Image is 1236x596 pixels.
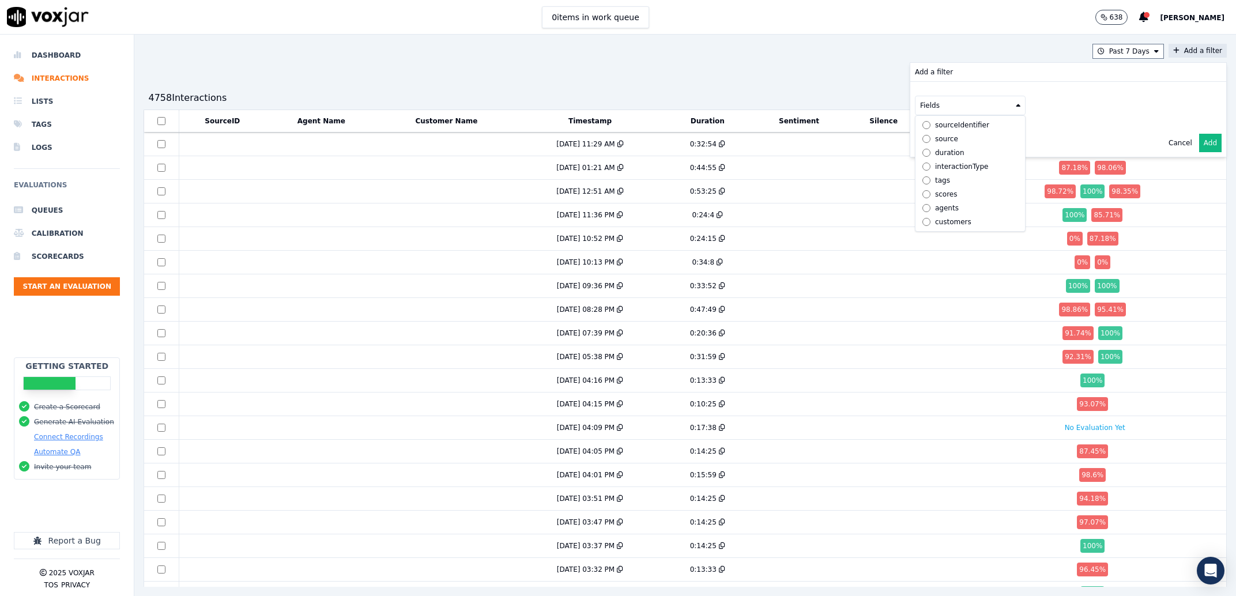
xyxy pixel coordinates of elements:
[1160,10,1236,24] button: [PERSON_NAME]
[690,329,717,338] div: 0:20:36
[14,178,120,199] h6: Evaluations
[690,541,717,550] div: 0:14:25
[935,120,989,130] div: sourceIdentifier
[1077,563,1108,576] div: 96.45 %
[1080,184,1105,198] div: 100 %
[557,447,615,456] div: [DATE] 04:05 PM
[34,447,80,457] button: Automate QA
[1059,303,1090,316] div: 98.86 %
[935,176,950,185] div: tags
[935,148,964,157] div: duration
[935,203,959,213] div: agents
[922,163,930,171] input: interactionType
[557,470,615,480] div: [DATE] 04:01 PM
[556,163,615,172] div: [DATE] 01:21 AM
[690,494,717,503] div: 0:14:25
[14,136,120,159] a: Logs
[34,462,91,471] button: Invite your team
[1098,350,1122,364] div: 100 %
[1077,492,1108,506] div: 94.18 %
[557,234,615,243] div: [DATE] 10:52 PM
[297,116,345,126] button: Agent Name
[869,116,898,126] button: Silence
[25,360,108,372] h2: Getting Started
[1080,539,1105,553] div: 100 %
[44,580,58,590] button: TOS
[557,399,615,409] div: [DATE] 04:15 PM
[14,44,120,67] li: Dashboard
[915,67,953,77] p: Add a filter
[1095,161,1126,175] div: 98.06 %
[690,281,717,291] div: 0:33:52
[922,149,930,157] input: duration
[1091,208,1122,222] div: 85.71 %
[690,234,717,243] div: 0:24:15
[935,134,958,144] div: source
[690,187,717,196] div: 0:53:25
[1095,255,1110,269] div: 0 %
[935,190,958,199] div: scores
[1077,397,1108,411] div: 93.07 %
[1067,232,1083,246] div: 0 %
[692,258,714,267] div: 0:34:8
[557,518,615,527] div: [DATE] 03:47 PM
[922,135,930,143] input: source
[690,139,717,149] div: 0:32:54
[557,210,615,220] div: [DATE] 11:36 PM
[691,116,725,126] button: Duration
[692,210,714,220] div: 0:24:4
[557,305,615,314] div: [DATE] 08:28 PM
[1095,303,1126,316] div: 95.41 %
[34,432,103,442] button: Connect Recordings
[14,90,120,113] a: Lists
[1060,421,1130,435] button: No Evaluation Yet
[1062,350,1094,364] div: 92.31 %
[1059,161,1090,175] div: 87.18 %
[61,580,90,590] button: Privacy
[1095,10,1128,25] button: 638
[922,218,930,226] input: customers
[1045,184,1076,198] div: 98.72 %
[568,116,612,126] button: Timestamp
[14,67,120,90] li: Interactions
[1095,10,1140,25] button: 638
[557,423,615,432] div: [DATE] 04:09 PM
[34,402,100,412] button: Create a Scorecard
[1092,44,1164,59] button: Past 7 Days
[1087,232,1118,246] div: 87.18 %
[1079,468,1106,482] div: 98.6 %
[1160,14,1224,22] span: [PERSON_NAME]
[556,139,615,149] div: [DATE] 11:29 AM
[557,352,615,361] div: [DATE] 05:38 PM
[557,494,615,503] div: [DATE] 03:51 PM
[922,121,930,129] input: sourceIdentifier
[14,222,120,245] a: Calibration
[557,565,615,574] div: [DATE] 03:32 PM
[557,376,615,385] div: [DATE] 04:16 PM
[557,281,615,291] div: [DATE] 09:36 PM
[14,199,120,222] li: Queues
[34,417,114,427] button: Generate AI Evaluation
[690,305,717,314] div: 0:47:49
[542,6,649,28] button: 0items in work queue
[779,116,819,126] button: Sentiment
[1199,134,1222,152] button: Add
[557,258,615,267] div: [DATE] 10:13 PM
[148,91,227,105] div: 4758 Interaction s
[49,568,95,578] p: 2025 Voxjar
[1109,184,1140,198] div: 98.35 %
[1062,326,1094,340] div: 91.74 %
[690,352,717,361] div: 0:31:59
[935,162,988,171] div: interactionType
[1075,255,1090,269] div: 0 %
[1169,138,1192,148] button: Cancel
[1095,279,1119,293] div: 100 %
[690,423,717,432] div: 0:17:38
[205,116,240,126] button: SourceID
[1077,444,1108,458] div: 87.45 %
[922,190,930,198] input: scores
[1066,279,1090,293] div: 100 %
